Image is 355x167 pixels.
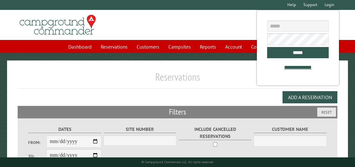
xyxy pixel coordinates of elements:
[64,41,96,53] a: Dashboard
[141,160,214,164] small: © Campground Commander LLC. All rights reserved.
[247,41,291,53] a: Communications
[254,126,327,133] label: Customer Name
[283,91,337,103] button: Add a Reservation
[317,107,336,117] button: Reset
[28,139,46,146] label: From:
[18,106,337,118] h2: Filters
[104,126,177,133] label: Site Number
[196,41,220,53] a: Reports
[97,41,131,53] a: Reservations
[133,41,163,53] a: Customers
[28,126,101,133] label: Dates
[179,126,252,140] label: Include Cancelled Reservations
[18,71,337,88] h1: Reservations
[165,41,195,53] a: Campsites
[221,41,246,53] a: Account
[18,12,98,37] img: Campground Commander
[28,153,46,159] label: To:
